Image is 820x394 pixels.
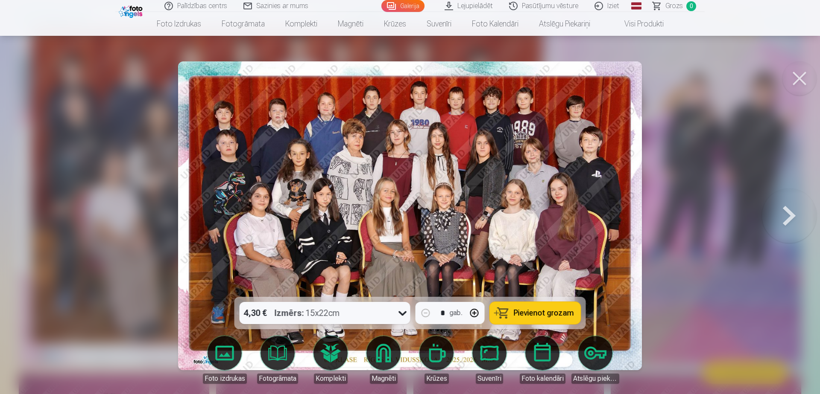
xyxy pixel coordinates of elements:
[201,336,249,384] a: Foto izdrukas
[328,12,374,36] a: Magnēti
[416,12,462,36] a: Suvenīri
[146,12,211,36] a: Foto izdrukas
[476,374,503,384] div: Suvenīri
[571,336,619,384] a: Atslēgu piekariņi
[307,336,354,384] a: Komplekti
[240,302,271,324] div: 4,30 €
[257,374,298,384] div: Fotogrāmata
[490,302,581,324] button: Pievienot grozam
[203,374,247,384] div: Foto izdrukas
[119,3,145,18] img: /fa1
[518,336,566,384] a: Foto kalendāri
[275,12,328,36] a: Komplekti
[374,12,416,36] a: Krūzes
[600,12,674,36] a: Visi produkti
[275,302,340,324] div: 15x22cm
[529,12,600,36] a: Atslēgu piekariņi
[413,336,460,384] a: Krūzes
[520,374,565,384] div: Foto kalendāri
[665,1,683,11] span: Grozs
[450,308,463,318] div: gab.
[425,374,449,384] div: Krūzes
[211,12,275,36] a: Fotogrāmata
[462,12,529,36] a: Foto kalendāri
[686,1,696,11] span: 0
[466,336,513,384] a: Suvenīri
[314,374,348,384] div: Komplekti
[514,309,574,317] span: Pievienot grozam
[254,336,302,384] a: Fotogrāmata
[275,307,304,319] strong: Izmērs :
[360,336,407,384] a: Magnēti
[370,374,398,384] div: Magnēti
[571,374,619,384] div: Atslēgu piekariņi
